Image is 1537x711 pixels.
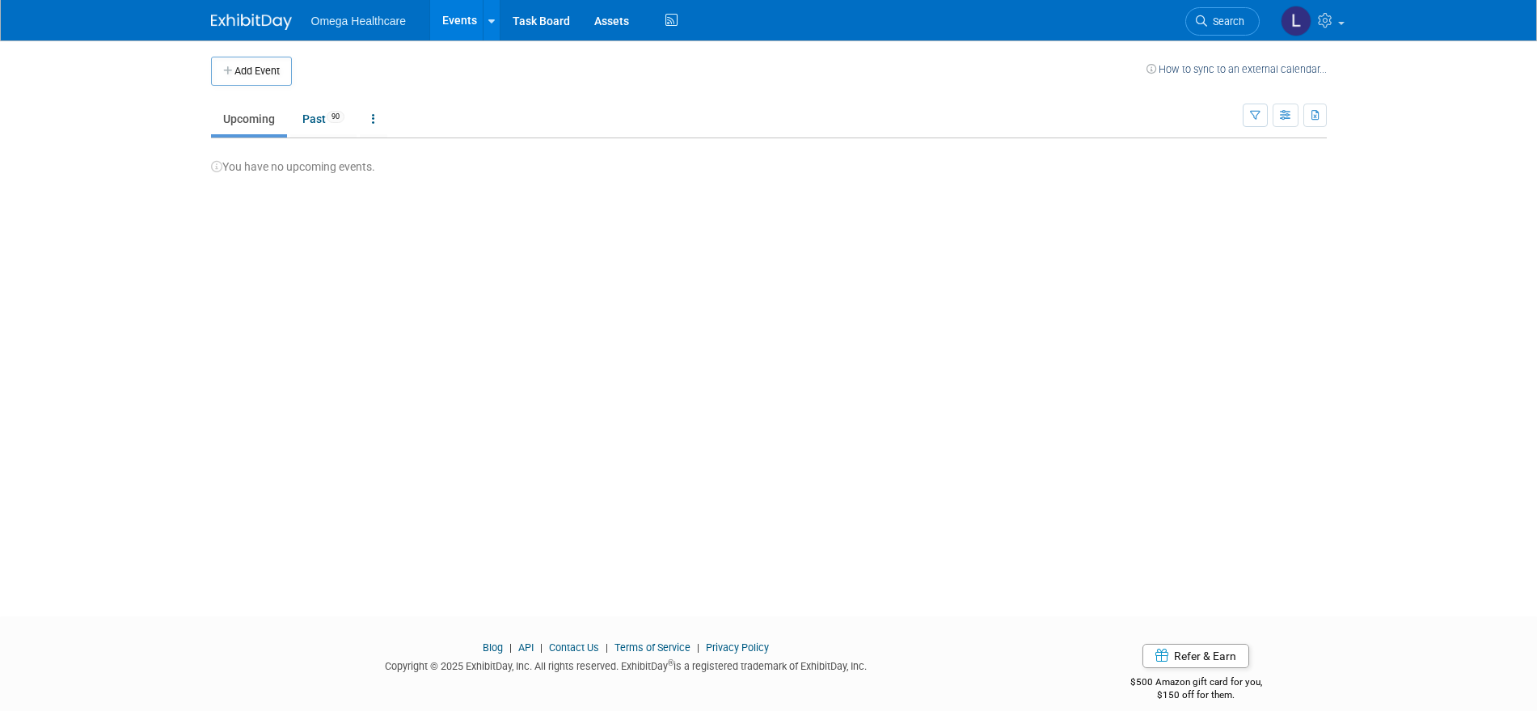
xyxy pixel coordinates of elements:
a: Blog [483,641,503,654]
a: Upcoming [211,104,287,134]
div: $150 off for them. [1066,688,1327,702]
span: 90 [327,111,344,123]
div: $500 Amazon gift card for you, [1066,665,1327,702]
span: | [602,641,612,654]
span: You have no upcoming events. [211,160,375,173]
div: Copyright © 2025 ExhibitDay, Inc. All rights reserved. ExhibitDay is a registered trademark of Ex... [211,655,1042,674]
span: | [536,641,547,654]
img: Lisa Arias [1281,6,1311,36]
a: Refer & Earn [1142,644,1249,668]
a: API [518,641,534,654]
a: Contact Us [549,641,599,654]
a: Privacy Policy [706,641,769,654]
a: Search [1185,7,1260,36]
span: Omega Healthcare [311,15,407,28]
a: How to sync to an external calendar... [1146,63,1327,75]
span: | [693,641,703,654]
a: Past90 [290,104,357,134]
span: Search [1207,15,1244,28]
span: | [505,641,516,654]
a: Terms of Service [614,641,690,654]
img: ExhibitDay [211,14,292,30]
button: Add Event [211,57,292,86]
sup: ® [668,658,673,667]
